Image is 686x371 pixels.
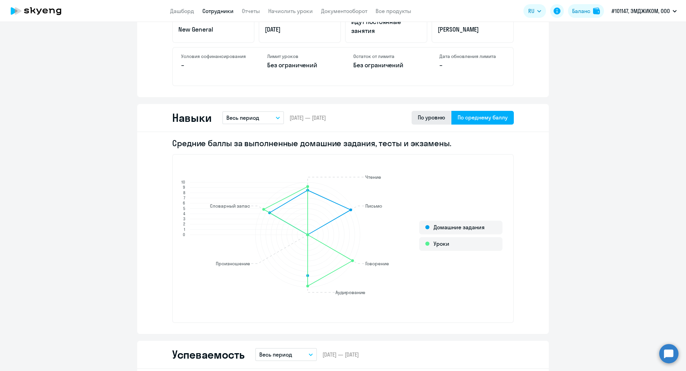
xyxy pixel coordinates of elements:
[321,8,367,14] a: Документооборот
[181,179,185,185] text: 10
[593,8,600,14] img: balance
[353,61,419,70] p: Без ограничений
[181,61,247,70] p: –
[322,351,359,358] span: [DATE] — [DATE]
[172,348,244,361] h2: Успеваемость
[376,8,411,14] a: Все продукты
[419,221,502,234] div: Домашние задания
[170,8,194,14] a: Дашборд
[181,53,247,59] h4: Условия софинансирования
[259,350,292,359] p: Весь период
[183,190,185,195] text: 8
[267,61,333,70] p: Без ограничений
[267,53,333,59] h4: Лимит уроков
[568,4,604,18] button: Балансbalance
[184,227,185,232] text: 1
[172,138,514,149] h2: Средние баллы за выполненные домашние задания, тесты и экзамены.
[523,4,546,18] button: RU
[255,348,317,361] button: Весь период
[353,53,419,59] h4: Остаток от лимита
[265,25,335,34] p: [DATE]
[178,25,248,34] p: New General
[222,111,284,124] button: Весь период
[183,200,185,206] text: 6
[528,7,534,15] span: RU
[184,195,185,200] text: 7
[608,3,680,19] button: #101147, ЭМДЖИКОМ, ООО
[419,237,502,251] div: Уроки
[183,211,185,216] text: 4
[439,53,505,59] h4: Дата обновления лимита
[183,206,185,211] text: 5
[183,216,185,221] text: 3
[202,8,234,14] a: Сотрудники
[242,8,260,14] a: Отчеты
[365,174,381,180] text: Чтение
[458,113,508,121] div: По среднему баллу
[216,260,250,267] text: Произношение
[226,114,259,122] p: Весь период
[572,7,590,15] div: Баланс
[418,113,445,121] div: По уровню
[365,203,382,209] text: Письмо
[268,8,313,14] a: Начислить уроки
[365,260,389,267] text: Говорение
[612,7,670,15] p: #101147, ЭМДЖИКОМ, ООО
[183,221,185,227] text: 2
[210,203,250,209] text: Словарный запас
[289,114,326,121] span: [DATE] — [DATE]
[183,185,185,190] text: 9
[439,61,505,70] p: –
[335,289,365,295] text: Аудирование
[351,18,421,35] p: Идут постоянные занятия
[183,232,185,237] text: 0
[172,111,211,125] h2: Навыки
[438,25,508,34] p: [PERSON_NAME]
